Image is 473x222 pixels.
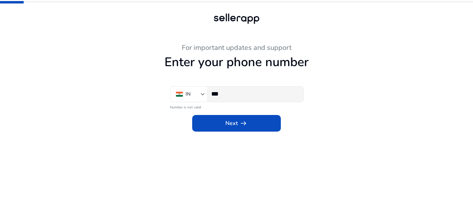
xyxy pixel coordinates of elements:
button: Nextarrow_right_alt [192,115,281,132]
div: IN [186,90,190,98]
mat-error: Number is not valid [170,103,303,110]
h1: Enter your phone number [46,55,427,70]
h3: For important updates and support [46,44,427,52]
span: arrow_right_alt [239,119,248,127]
span: Next [225,119,248,127]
